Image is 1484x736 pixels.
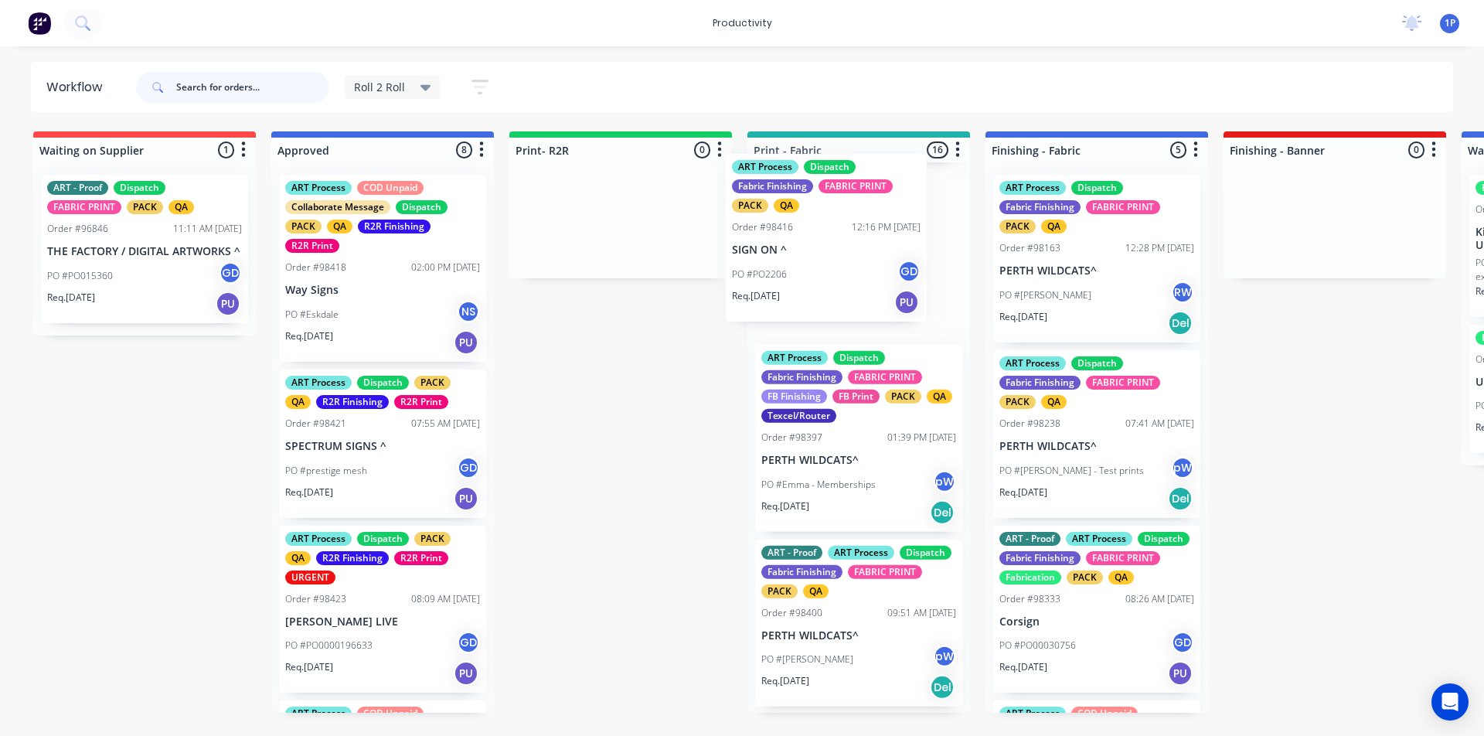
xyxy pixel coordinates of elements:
[46,78,110,97] div: Workflow
[1445,16,1455,30] span: 1P
[176,72,329,103] input: Search for orders...
[354,79,405,95] span: Roll 2 Roll
[1431,683,1469,721] div: Open Intercom Messenger
[705,12,780,35] div: productivity
[28,12,51,35] img: Factory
